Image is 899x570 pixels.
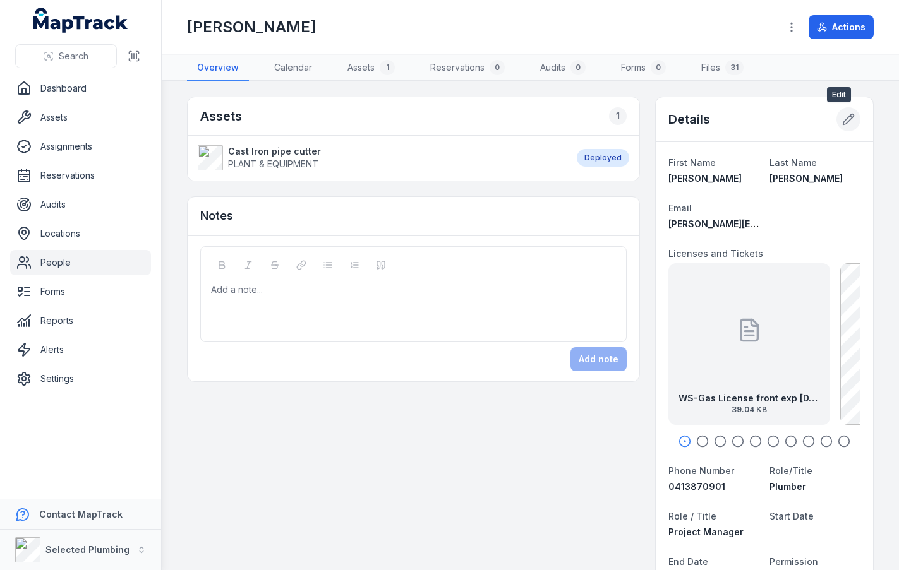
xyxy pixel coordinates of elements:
span: [PERSON_NAME][EMAIL_ADDRESS][DOMAIN_NAME] [668,218,894,229]
span: Phone Number [668,465,734,476]
a: Assignments [10,134,151,159]
span: Email [668,203,692,213]
h1: [PERSON_NAME] [187,17,316,37]
a: Forms0 [611,55,676,81]
a: Forms [10,279,151,304]
span: Licenses and Tickets [668,248,763,259]
span: Role / Title [668,511,716,521]
strong: Contact MapTrack [39,509,123,520]
h2: Assets [200,107,242,125]
span: Plumber [769,481,806,492]
a: Reservations0 [420,55,515,81]
div: 31 [725,60,744,75]
div: 1 [609,107,627,125]
strong: Selected Plumbing [45,544,130,555]
span: [PERSON_NAME] [769,173,843,184]
span: PLANT & EQUIPMENT [228,158,318,169]
span: Project Manager [668,526,744,537]
span: 0413870901 [668,481,725,492]
h2: Details [668,110,710,128]
span: Search [59,50,88,62]
a: Dashboard [10,76,151,101]
span: 39.04 KB [679,405,820,415]
a: Reservations [10,163,151,188]
a: People [10,250,151,275]
span: Edit [827,87,851,102]
a: Alerts [10,337,151,362]
a: MapTrack [33,8,128,33]
div: 0 [570,60,586,75]
span: [PERSON_NAME] [668,173,742,184]
div: Deployed [577,149,629,167]
h3: Notes [200,207,233,225]
div: 1 [380,60,395,75]
a: Calendar [264,55,322,81]
a: Assets [10,105,151,130]
a: Assets1 [337,55,405,81]
a: Cast Iron pipe cutterPLANT & EQUIPMENT [198,145,564,170]
a: Locations [10,221,151,246]
a: Overview [187,55,249,81]
a: Audits0 [530,55,596,81]
div: 0 [651,60,666,75]
a: Audits [10,192,151,217]
span: Permission [769,556,818,567]
strong: WS-Gas License front exp [DATE] [679,392,820,405]
span: Role/Title [769,465,812,476]
button: Search [15,44,117,68]
a: Settings [10,366,151,391]
span: First Name [668,157,716,168]
span: End Date [668,556,708,567]
a: Reports [10,308,151,333]
span: Last Name [769,157,817,168]
div: 0 [490,60,505,75]
button: Actions [809,15,874,39]
a: Files31 [691,55,754,81]
span: Start Date [769,511,814,521]
strong: Cast Iron pipe cutter [228,145,321,158]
